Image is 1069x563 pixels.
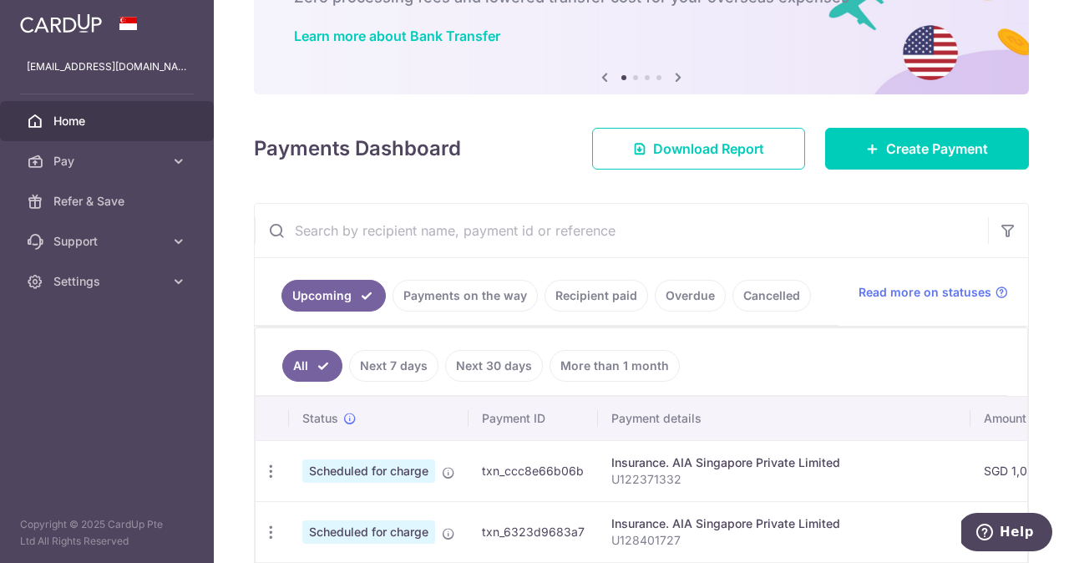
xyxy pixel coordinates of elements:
span: Support [53,233,164,250]
a: Recipient paid [545,280,648,312]
span: Pay [53,153,164,170]
p: U122371332 [611,471,957,488]
a: All [282,350,342,382]
a: Read more on statuses [859,284,1008,301]
a: Create Payment [825,128,1029,170]
th: Payment details [598,397,970,440]
p: [EMAIL_ADDRESS][DOMAIN_NAME] [27,58,187,75]
a: Next 30 days [445,350,543,382]
a: Next 7 days [349,350,438,382]
a: Payments on the way [393,280,538,312]
span: Settings [53,273,164,290]
span: Home [53,113,164,129]
span: Scheduled for charge [302,459,435,483]
span: Scheduled for charge [302,520,435,544]
span: Download Report [653,139,764,159]
a: Upcoming [281,280,386,312]
span: Status [302,410,338,427]
span: Read more on statuses [859,284,991,301]
iframe: Opens a widget where you can find more information [961,513,1052,555]
span: Create Payment [886,139,988,159]
div: Insurance. AIA Singapore Private Limited [611,454,957,471]
p: U128401727 [611,532,957,549]
td: txn_ccc8e66b06b [469,440,598,501]
a: Overdue [655,280,726,312]
div: Insurance. AIA Singapore Private Limited [611,515,957,532]
a: More than 1 month [550,350,680,382]
span: Amount [984,410,1026,427]
h4: Payments Dashboard [254,134,461,164]
input: Search by recipient name, payment id or reference [255,204,988,257]
img: CardUp [20,13,102,33]
a: Cancelled [732,280,811,312]
a: Learn more about Bank Transfer [294,28,500,44]
span: Refer & Save [53,193,164,210]
th: Payment ID [469,397,598,440]
td: txn_6323d9683a7 [469,501,598,562]
a: Download Report [592,128,805,170]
